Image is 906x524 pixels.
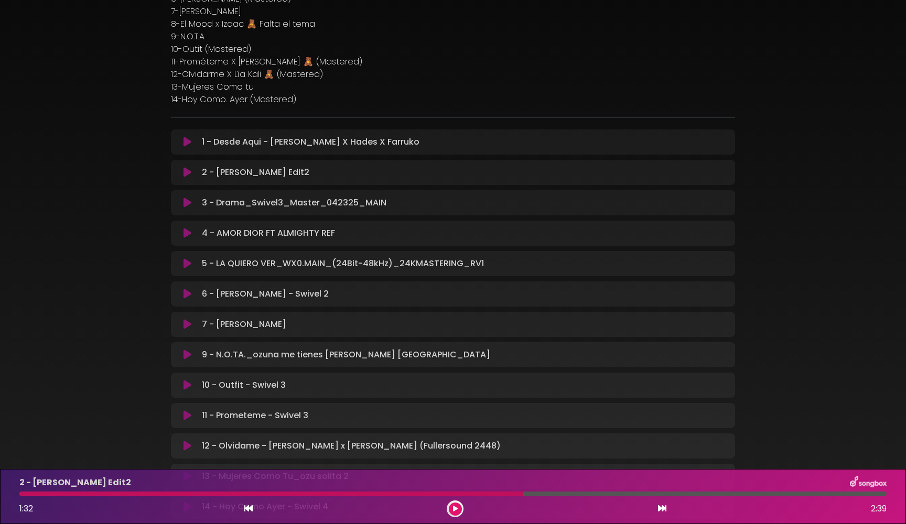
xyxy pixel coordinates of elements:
span: 1:32 [19,503,33,515]
p: 11 - Prometeme - Swivel 3 [202,409,308,422]
p: 9-N.O.T.A [171,30,735,43]
p: 10 - Outfit - Swivel 3 [202,379,286,391]
p: 7 - [PERSON_NAME] [202,318,286,331]
p: 12-Olvidarme X Lía Kali 🧸 (Mastered) [171,68,735,81]
img: songbox-logo-white.png [850,476,887,489]
span: 2:39 [871,503,887,515]
p: 1 - Desde Aqui - [PERSON_NAME] X Hades X Farruko [202,136,419,148]
p: 2 - [PERSON_NAME] Edit2 [202,166,309,179]
p: 14-Hoy Como. Ayer (Mastered) [171,93,735,106]
p: 5 - LA QUIERO VER_WX0.MAIN_(24Bit-48kHz)_24KMASTERING_RV1 [202,257,484,270]
p: 9 - N.O.TA._ozuna me tienes [PERSON_NAME] [GEOGRAPHIC_DATA] [202,348,490,361]
p: 7-[PERSON_NAME] [171,5,735,18]
p: 12 - Olvidame - [PERSON_NAME] x [PERSON_NAME] (Fullersound 2448) [202,440,501,452]
p: 6 - [PERSON_NAME] - Swivel 2 [202,288,329,300]
p: 13-Mujeres Como tu [171,81,735,93]
p: 3 - Drama_Swivel3_Master_042325_MAIN [202,196,386,209]
p: 10-Outit (Mastered) [171,43,735,56]
p: 11-Prométeme X [PERSON_NAME] 🧸 (Mastered) [171,56,735,68]
p: 2 - [PERSON_NAME] Edit2 [19,476,131,489]
p: 4 - AMOR DIOR FT ALMIGHTY REF [202,227,335,239]
p: 8-El Mood x Izaac 🧸 Falta el tema [171,18,735,30]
